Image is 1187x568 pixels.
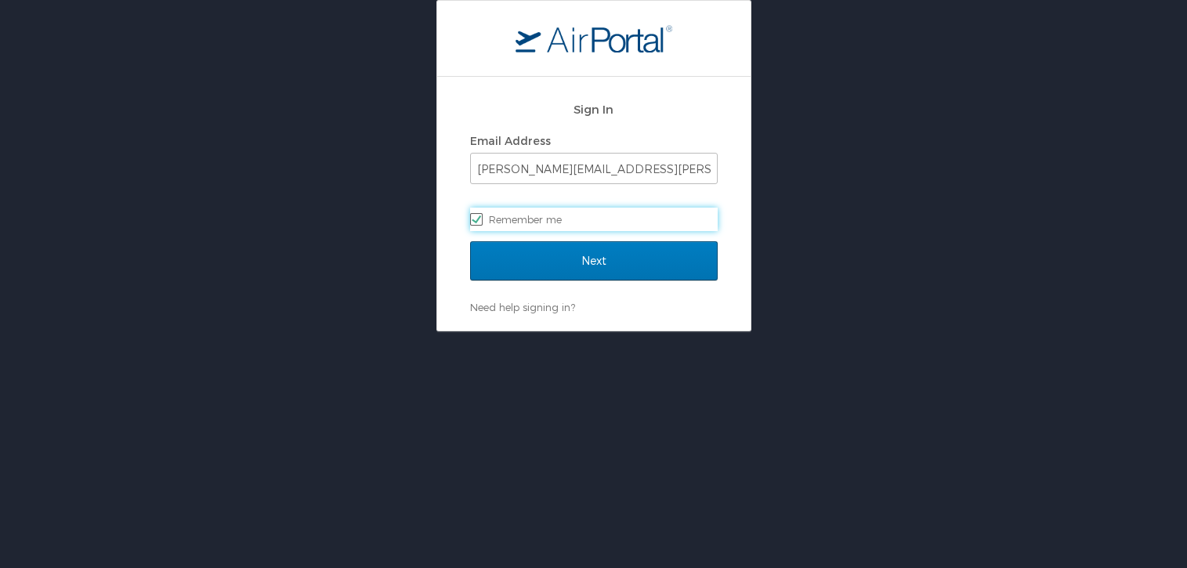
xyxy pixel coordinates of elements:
[470,241,718,280] input: Next
[470,208,718,231] label: Remember me
[516,24,672,52] img: logo
[470,301,575,313] a: Need help signing in?
[470,134,551,147] label: Email Address
[470,100,718,118] h2: Sign In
